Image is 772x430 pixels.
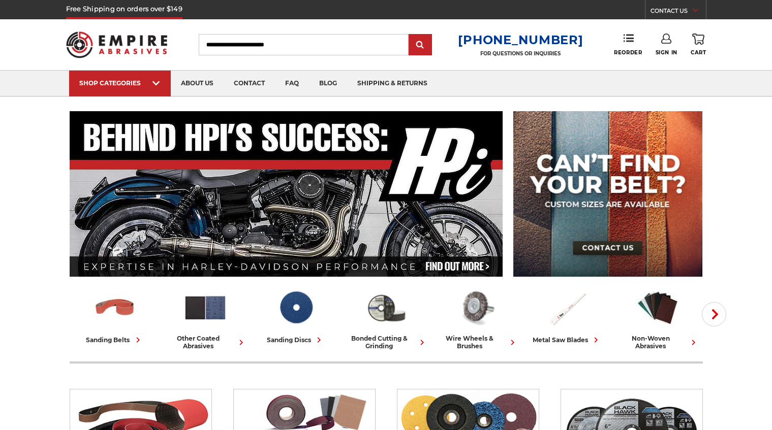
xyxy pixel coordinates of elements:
a: bonded cutting & grinding [345,286,427,350]
a: metal saw blades [526,286,608,345]
div: non-woven abrasives [616,335,699,350]
div: wire wheels & brushes [436,335,518,350]
img: Metal Saw Blades [545,286,590,329]
span: Sign In [656,49,677,56]
a: other coated abrasives [164,286,246,350]
p: FOR QUESTIONS OR INQUIRIES [458,50,583,57]
div: other coated abrasives [164,335,246,350]
a: sanding discs [255,286,337,345]
span: Cart [691,49,706,56]
div: sanding discs [267,335,324,345]
div: SHOP CATEGORIES [79,79,161,87]
img: Sanding Belts [92,286,137,329]
img: Wire Wheels & Brushes [454,286,499,329]
img: Sanding Discs [273,286,318,329]
div: bonded cutting & grinding [345,335,427,350]
img: promo banner for custom belts. [513,111,702,277]
a: about us [171,71,224,96]
a: blog [309,71,347,96]
a: [PHONE_NUMBER] [458,32,583,47]
a: CONTACT US [651,5,706,19]
div: metal saw blades [533,335,601,345]
a: sanding belts [74,286,156,345]
a: wire wheels & brushes [436,286,518,350]
button: Next [702,302,726,326]
a: faq [275,71,309,96]
a: non-woven abrasives [616,286,699,350]
img: Non-woven Abrasives [635,286,680,329]
img: Bonded Cutting & Grinding [364,286,409,329]
div: sanding belts [86,335,143,345]
span: Reorder [614,49,642,56]
img: Other Coated Abrasives [183,286,228,329]
a: Reorder [614,34,642,55]
a: shipping & returns [347,71,438,96]
a: Cart [691,34,706,56]
a: contact [224,71,275,96]
img: Banner for an interview featuring Horsepower Inc who makes Harley performance upgrades featured o... [70,111,503,277]
img: Empire Abrasives [66,25,168,64]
